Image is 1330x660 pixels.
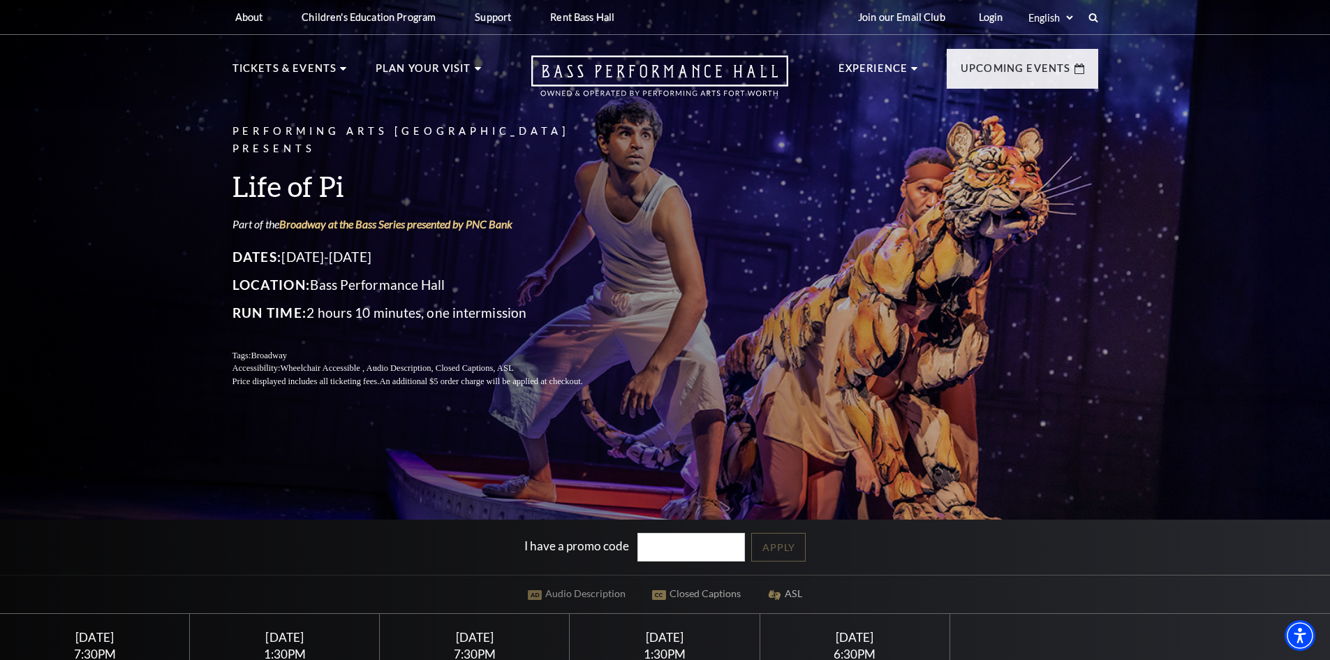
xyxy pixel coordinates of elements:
div: [DATE] [397,630,553,645]
div: [DATE] [207,630,363,645]
a: Open this option [481,55,838,110]
p: Tickets & Events [232,60,337,85]
p: Performing Arts [GEOGRAPHIC_DATA] Presents [232,123,616,158]
span: An additional $5 order charge will be applied at checkout. [379,376,582,386]
p: About [235,11,263,23]
p: Experience [838,60,908,85]
p: Support [475,11,511,23]
div: [DATE] [776,630,933,645]
div: Accessibility Menu [1285,620,1315,651]
div: 6:30PM [776,648,933,660]
a: Broadway at the Bass Series presented by PNC Bank - open in a new tab [279,217,512,230]
p: Tags: [232,349,616,362]
div: 1:30PM [207,648,363,660]
span: Dates: [232,249,282,265]
span: Run Time: [232,305,307,321]
span: Broadway [251,351,287,360]
p: Rent Bass Hall [550,11,614,23]
p: Bass Performance Hall [232,274,616,296]
p: Upcoming Events [961,60,1071,85]
span: Location: [232,277,311,293]
label: I have a promo code [524,538,629,553]
p: Part of the [232,217,616,232]
select: Select: [1026,11,1075,24]
div: [DATE] [586,630,743,645]
p: 2 hours 10 minutes, one intermission [232,302,616,324]
h3: Life of Pi [232,168,616,204]
div: 1:30PM [586,648,743,660]
p: Accessibility: [232,362,616,375]
div: 7:30PM [397,648,553,660]
p: [DATE]-[DATE] [232,246,616,268]
div: 7:30PM [17,648,173,660]
p: Plan Your Visit [376,60,471,85]
p: Children's Education Program [302,11,436,23]
div: [DATE] [17,630,173,645]
p: Price displayed includes all ticketing fees. [232,375,616,388]
span: Wheelchair Accessible , Audio Description, Closed Captions, ASL [280,363,513,373]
